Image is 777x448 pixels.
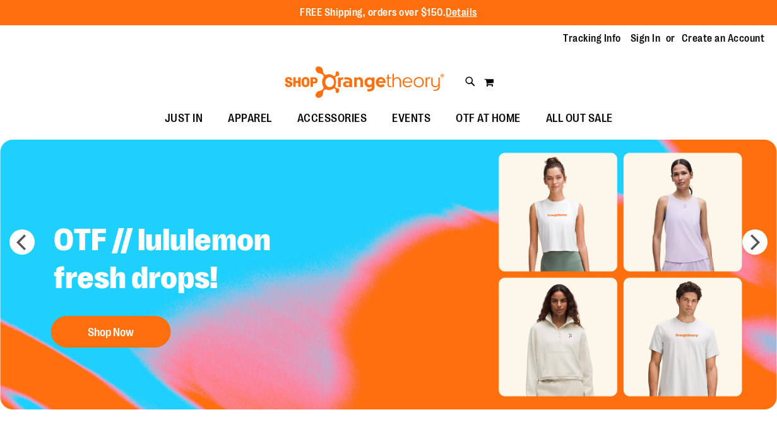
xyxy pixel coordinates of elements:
[50,316,170,348] button: Shop Now
[165,104,203,133] span: JUST IN
[456,104,521,133] span: OTF AT HOME
[682,32,765,45] a: Create an Account
[631,32,661,45] a: Sign In
[283,66,446,98] img: Shop Orangetheory
[563,32,621,45] a: Tracking Info
[546,104,613,133] span: ALL OUT SALE
[228,104,272,133] span: APPAREL
[446,7,477,18] a: Details
[44,212,358,310] h2: OTF // lululemon fresh drops!
[9,229,35,255] button: prev
[44,212,358,354] a: OTF // lululemon fresh drops! Shop Now
[297,104,367,133] span: ACCESSORIES
[392,104,430,133] span: EVENTS
[742,229,768,255] button: next
[300,6,477,20] p: FREE Shipping, orders over $150.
